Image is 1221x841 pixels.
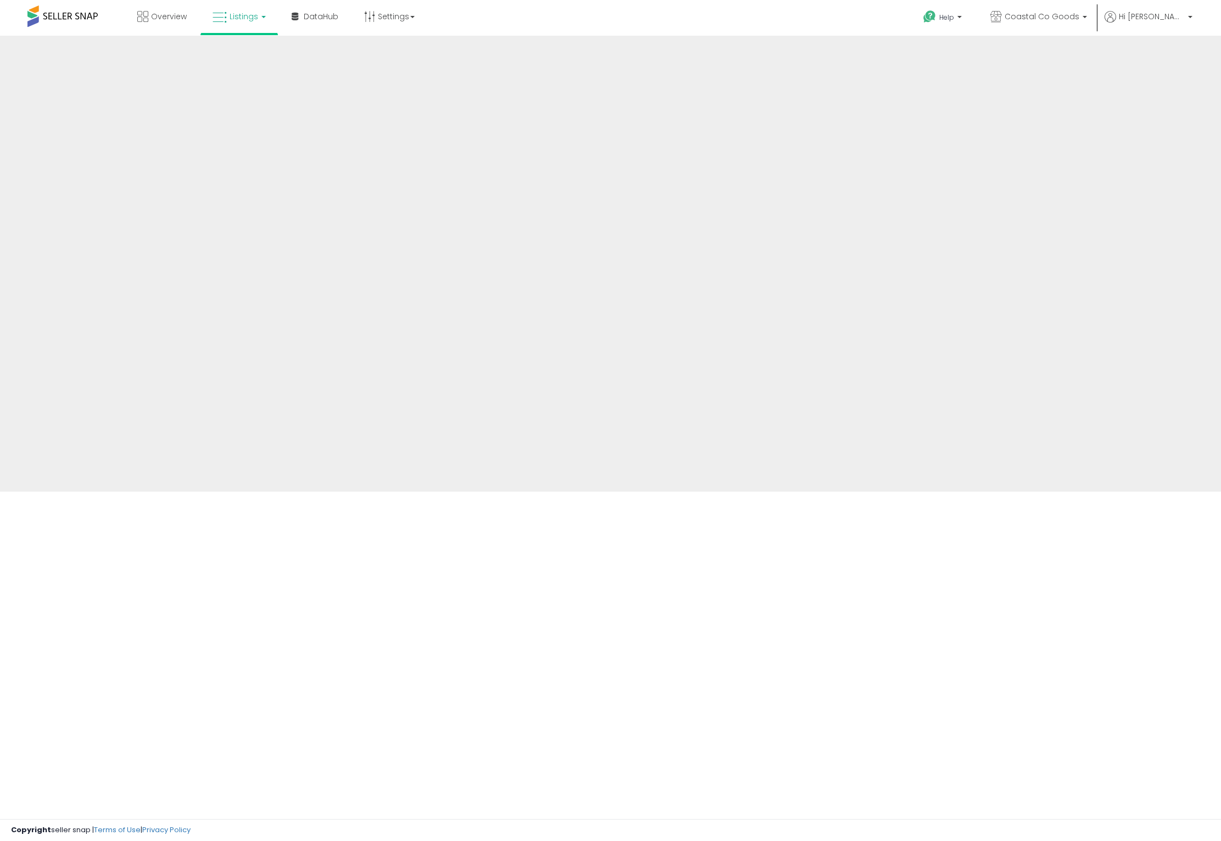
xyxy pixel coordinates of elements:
[1105,11,1192,36] a: Hi [PERSON_NAME]
[151,11,187,22] span: Overview
[304,11,338,22] span: DataHub
[939,13,954,22] span: Help
[230,11,258,22] span: Listings
[915,2,973,36] a: Help
[1119,11,1185,22] span: Hi [PERSON_NAME]
[1005,11,1079,22] span: Coastal Co Goods
[923,10,936,24] i: Get Help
